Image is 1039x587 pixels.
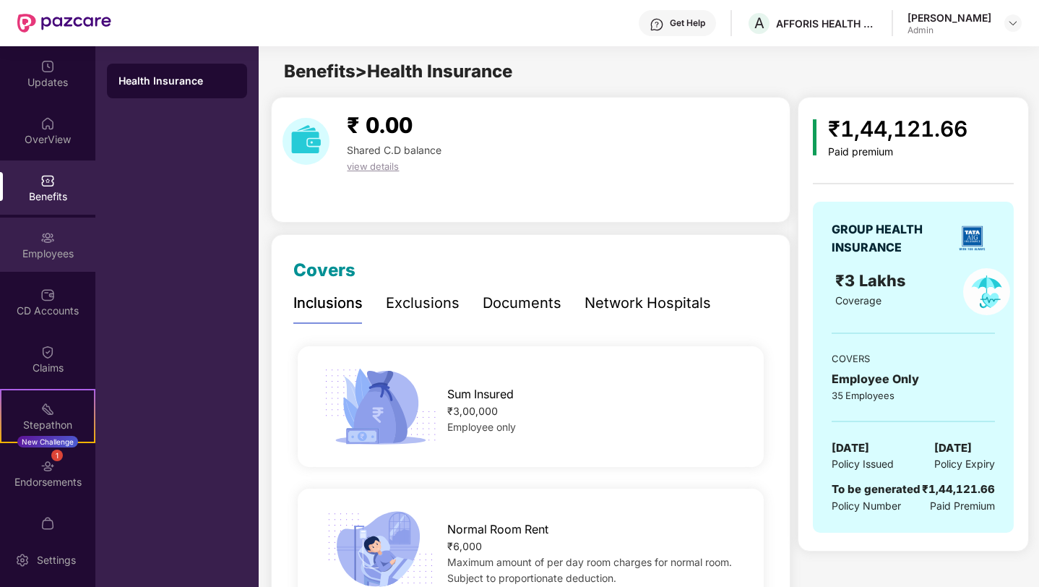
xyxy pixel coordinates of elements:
div: AFFORIS HEALTH TECHNOLOGIES PRIVATE LIMITED [776,17,877,30]
img: svg+xml;base64,PHN2ZyBpZD0iVXBkYXRlZCIgeG1sbnM9Imh0dHA6Ly93d3cudzMub3JnLzIwMDAvc3ZnIiB3aWR0aD0iMj... [40,59,55,74]
div: ₹3,00,000 [447,403,742,419]
span: Policy Issued [832,456,894,472]
span: ₹ 0.00 [347,112,413,138]
div: Get Help [670,17,705,29]
span: Shared C.D balance [347,144,441,156]
div: Paid premium [828,146,967,158]
div: Admin [907,25,991,36]
span: [DATE] [934,440,972,457]
img: download [283,118,329,165]
span: Policy Expiry [934,456,995,472]
img: svg+xml;base64,PHN2ZyBpZD0iU2V0dGluZy0yMHgyMCIgeG1sbnM9Imh0dHA6Ly93d3cudzMub3JnLzIwMDAvc3ZnIiB3aW... [15,553,30,567]
img: svg+xml;base64,PHN2ZyB4bWxucz0iaHR0cDovL3d3dy53My5vcmcvMjAwMC9zdmciIHdpZHRoPSIyMSIgaGVpZ2h0PSIyMC... [40,402,55,416]
span: Covers [293,260,355,280]
div: 1 [51,450,63,461]
div: Exclusions [386,292,460,314]
div: Settings [33,553,80,567]
div: Inclusions [293,292,363,314]
img: svg+xml;base64,PHN2ZyBpZD0iQ0RfQWNjb3VudHMiIGRhdGEtbmFtZT0iQ0QgQWNjb3VudHMiIHhtbG5zPSJodHRwOi8vd3... [40,288,55,302]
div: 35 Employees [832,388,995,403]
span: [DATE] [832,440,869,457]
img: svg+xml;base64,PHN2ZyBpZD0iRW1wbG95ZWVzIiB4bWxucz0iaHR0cDovL3d3dy53My5vcmcvMjAwMC9zdmciIHdpZHRoPS... [40,231,55,245]
div: COVERS [832,351,995,366]
img: icon [319,364,441,450]
div: ₹1,44,121.66 [828,112,967,146]
span: view details [347,160,399,172]
img: insurerLogo [954,220,991,257]
div: ₹1,44,121.66 [922,481,995,498]
span: Employee only [447,421,516,433]
img: svg+xml;base64,PHN2ZyBpZD0iSG9tZSIgeG1sbnM9Imh0dHA6Ly93d3cudzMub3JnLzIwMDAvc3ZnIiB3aWR0aD0iMjAiIG... [40,116,55,131]
span: Sum Insured [447,385,514,403]
span: ₹3 Lakhs [835,271,910,290]
div: Health Insurance [118,74,236,88]
span: Normal Room Rent [447,520,548,539]
div: GROUP HEALTH INSURANCE [832,220,949,257]
div: Employee Only [832,370,995,388]
div: ₹6,000 [447,539,742,554]
div: Documents [483,292,561,314]
img: svg+xml;base64,PHN2ZyBpZD0iQ2xhaW0iIHhtbG5zPSJodHRwOi8vd3d3LnczLm9yZy8yMDAwL3N2ZyIgd2lkdGg9IjIwIi... [40,345,55,359]
img: svg+xml;base64,PHN2ZyBpZD0iSGVscC0zMngzMiIgeG1sbnM9Imh0dHA6Ly93d3cudzMub3JnLzIwMDAvc3ZnIiB3aWR0aD... [650,17,664,32]
img: icon [813,119,816,155]
div: Network Hospitals [585,292,711,314]
span: Coverage [835,294,881,307]
img: svg+xml;base64,PHN2ZyBpZD0iQmVuZWZpdHMiIHhtbG5zPSJodHRwOi8vd3d3LnczLm9yZy8yMDAwL3N2ZyIgd2lkdGg9Ij... [40,173,55,188]
div: New Challenge [17,436,78,447]
div: [PERSON_NAME] [907,11,991,25]
span: Benefits > Health Insurance [284,61,512,82]
img: svg+xml;base64,PHN2ZyBpZD0iRW5kb3JzZW1lbnRzIiB4bWxucz0iaHR0cDovL3d3dy53My5vcmcvMjAwMC9zdmciIHdpZH... [40,459,55,474]
img: svg+xml;base64,PHN2ZyBpZD0iRHJvcGRvd24tMzJ4MzIiIHhtbG5zPSJodHRwOi8vd3d3LnczLm9yZy8yMDAwL3N2ZyIgd2... [1007,17,1019,29]
img: New Pazcare Logo [17,14,111,33]
div: Stepathon [1,418,94,432]
span: Policy Number [832,500,901,512]
img: policyIcon [963,268,1010,315]
span: Maximum amount of per day room charges for normal room. Subject to proportionate deduction. [447,556,732,584]
span: A [754,14,764,32]
span: Paid Premium [930,498,995,514]
span: To be generated [832,482,921,496]
img: svg+xml;base64,PHN2ZyBpZD0iTXlfT3JkZXJzIiBkYXRhLW5hbWU9Ik15IE9yZGVycyIgeG1sbnM9Imh0dHA6Ly93d3cudz... [40,516,55,531]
